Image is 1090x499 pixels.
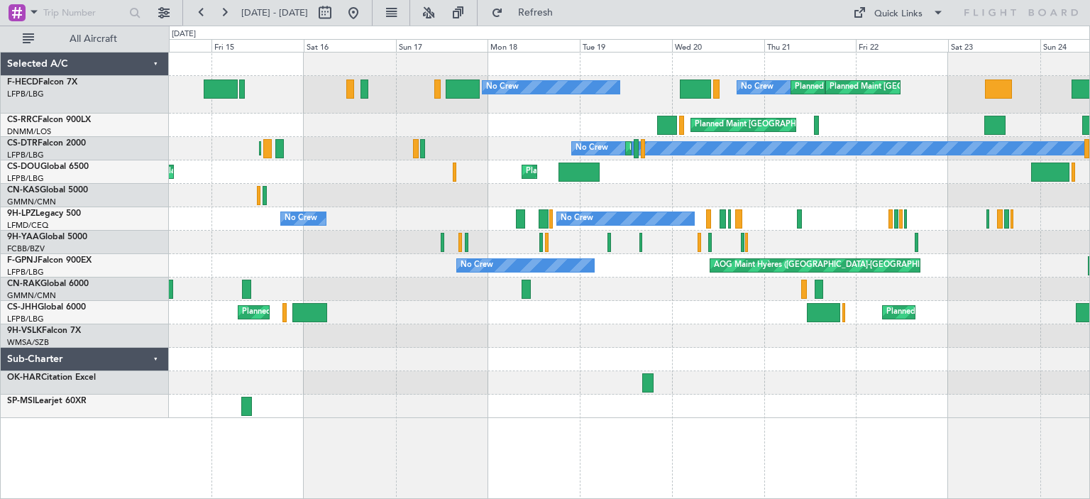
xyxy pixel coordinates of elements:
a: CS-DTRFalcon 2000 [7,139,86,148]
span: CN-KAS [7,186,40,194]
div: Fri 15 [211,39,304,52]
div: No Crew [576,138,608,159]
div: No Crew [285,208,317,229]
a: CN-KASGlobal 5000 [7,186,88,194]
a: LFPB/LBG [7,173,44,184]
div: No Crew [486,77,519,98]
a: LFPB/LBG [7,267,44,278]
a: CN-RAKGlobal 6000 [7,280,89,288]
span: Refresh [506,8,566,18]
div: No Crew [741,77,774,98]
div: Planned Maint Sofia [629,138,702,159]
span: [DATE] - [DATE] [241,6,308,19]
span: 9H-LPZ [7,209,35,218]
span: OK-HAR [7,373,41,382]
a: LFPB/LBG [7,89,44,99]
a: SP-MSILearjet 60XR [7,397,87,405]
div: AOG Maint Hyères ([GEOGRAPHIC_DATA]-[GEOGRAPHIC_DATA]) [714,255,954,276]
button: Quick Links [846,1,951,24]
span: CS-RRC [7,116,38,124]
a: 9H-YAAGlobal 5000 [7,233,87,241]
div: Sat 23 [948,39,1040,52]
a: 9H-LPZLegacy 500 [7,209,81,218]
input: Trip Number [43,2,125,23]
a: F-GPNJFalcon 900EX [7,256,92,265]
a: DNMM/LOS [7,126,51,137]
span: F-GPNJ [7,256,38,265]
div: No Crew [561,208,593,229]
a: 9H-VSLKFalcon 7X [7,327,81,335]
div: Fri 22 [856,39,948,52]
span: All Aircraft [37,34,150,44]
a: F-HECDFalcon 7X [7,78,77,87]
a: GMMN/CMN [7,290,56,301]
div: Mon 18 [488,39,580,52]
div: [DATE] [172,28,196,40]
div: Planned Maint [GEOGRAPHIC_DATA] ([GEOGRAPHIC_DATA]) [526,161,749,182]
div: Planned Maint [GEOGRAPHIC_DATA] ([GEOGRAPHIC_DATA]) [795,77,1018,98]
a: CS-RRCFalcon 900LX [7,116,91,124]
div: Planned Maint [GEOGRAPHIC_DATA] ([GEOGRAPHIC_DATA]) [242,302,466,323]
div: Wed 20 [672,39,764,52]
a: CS-JHHGlobal 6000 [7,303,86,312]
div: Sun 17 [396,39,488,52]
a: WMSA/SZB [7,337,49,348]
div: Quick Links [874,7,923,21]
button: All Aircraft [16,28,154,50]
a: GMMN/CMN [7,197,56,207]
a: OK-HARCitation Excel [7,373,96,382]
div: Planned Maint [GEOGRAPHIC_DATA] ([GEOGRAPHIC_DATA]) [695,114,918,136]
div: Tue 19 [580,39,672,52]
a: LFPB/LBG [7,314,44,324]
div: Planned Maint [GEOGRAPHIC_DATA] ([GEOGRAPHIC_DATA]) [830,77,1053,98]
a: CS-DOUGlobal 6500 [7,163,89,171]
span: SP-MSI [7,397,35,405]
a: LFPB/LBG [7,150,44,160]
a: LFMD/CEQ [7,220,48,231]
div: Sat 16 [304,39,396,52]
div: Thu 21 [764,39,857,52]
span: F-HECD [7,78,38,87]
span: CN-RAK [7,280,40,288]
div: No Crew [461,255,493,276]
span: 9H-YAA [7,233,39,241]
span: CS-DOU [7,163,40,171]
button: Refresh [485,1,570,24]
span: 9H-VSLK [7,327,42,335]
a: FCBB/BZV [7,243,45,254]
span: CS-DTR [7,139,38,148]
span: CS-JHH [7,303,38,312]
